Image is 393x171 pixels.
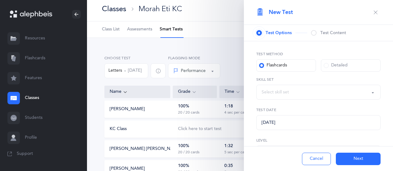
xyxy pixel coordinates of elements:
[324,62,348,69] div: Detailed
[178,150,199,155] div: 20 / 20 cards
[178,126,222,132] div: Click here to start test
[225,88,258,95] div: Time
[102,26,120,33] span: Class List
[104,55,148,61] label: Choose Test
[173,68,206,74] div: Performance
[108,68,122,74] span: Letters
[259,62,287,69] div: Flashcards
[178,163,189,169] div: 100%
[224,110,248,115] div: 4 sec per card
[224,143,233,149] div: 1:32
[139,4,182,14] div: Morah Eti KC
[110,106,145,112] button: [PERSON_NAME]
[178,110,199,115] div: 20 / 20 cards
[262,89,289,96] div: Select skill set
[127,26,152,33] span: Assessments
[256,85,381,100] button: Select skill set
[224,150,248,155] div: 5 sec per card
[256,107,381,113] label: Test Date
[178,88,212,95] div: Grade
[17,151,33,157] span: Support
[224,163,233,169] div: 0:35
[266,30,292,36] span: Test Options
[168,55,220,61] label: Flagging Mode
[110,88,165,95] div: Name
[104,63,148,78] button: Letters [DATE]
[110,126,127,132] button: KC Class
[178,103,189,110] div: 100%
[168,63,220,78] button: Performance
[178,143,189,149] div: 100%
[302,153,331,165] button: Cancel
[110,146,181,152] button: [PERSON_NAME] [PERSON_NAME]
[256,77,381,82] label: Skill Set
[336,153,381,165] button: Next
[256,137,381,143] label: Level
[256,51,381,57] label: Test Method
[224,103,233,110] div: 1:18
[256,146,381,160] button: Level 1 - Letters only
[320,30,346,36] span: Test Content
[269,8,293,16] span: New Test
[102,4,126,14] div: Classes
